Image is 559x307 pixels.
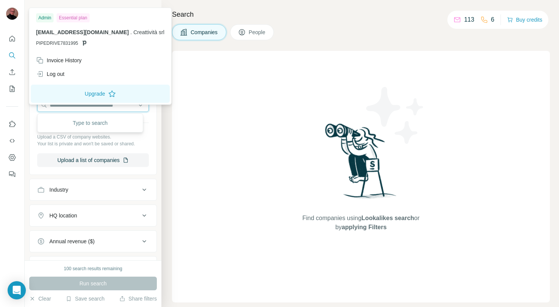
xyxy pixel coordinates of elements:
div: Essential plan [57,13,90,22]
button: Clear [29,295,51,302]
button: Search [6,49,18,62]
div: HQ location [49,212,77,219]
span: People [249,28,266,36]
div: Industry [49,186,68,194]
img: Avatar [6,8,18,20]
div: Type to search [39,115,141,131]
button: Share filters [119,295,157,302]
button: Save search [66,295,104,302]
span: applying Filters [342,224,387,230]
span: Lookalikes search [362,215,414,221]
div: Admin [36,13,54,22]
img: Surfe Illustration - Stars [361,81,430,150]
p: 113 [464,15,474,24]
span: . [130,29,132,35]
p: Your list is private and won't be saved or shared. [37,140,149,147]
button: Use Surfe on LinkedIn [6,117,18,131]
button: HQ location [30,206,156,225]
span: Find companies using or by [300,214,422,232]
button: Feedback [6,167,18,181]
button: Enrich CSV [6,65,18,79]
button: Annual revenue ($) [30,232,156,250]
div: Invoice History [36,57,82,64]
span: Companies [191,28,218,36]
img: Surfe Illustration - Woman searching with binoculars [322,121,401,206]
button: Buy credits [507,14,542,25]
span: Creattività srl [133,29,164,35]
button: Employees (size) [30,258,156,276]
p: Upload a CSV of company websites. [37,134,149,140]
button: Hide [132,5,161,16]
div: Open Intercom Messenger [8,281,26,299]
button: Use Surfe API [6,134,18,148]
span: [EMAIL_ADDRESS][DOMAIN_NAME] [36,29,129,35]
h4: Search [172,9,550,20]
button: Upload a list of companies [37,153,149,167]
button: Upgrade [31,85,170,103]
p: 6 [491,15,494,24]
span: PIPEDRIVE7831995 [36,40,78,47]
button: Industry [30,181,156,199]
div: Log out [36,70,65,78]
button: Quick start [6,32,18,46]
div: 100 search results remaining [64,265,122,272]
button: My lists [6,82,18,96]
button: Dashboard [6,151,18,164]
div: Annual revenue ($) [49,238,95,245]
div: New search [29,7,53,14]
